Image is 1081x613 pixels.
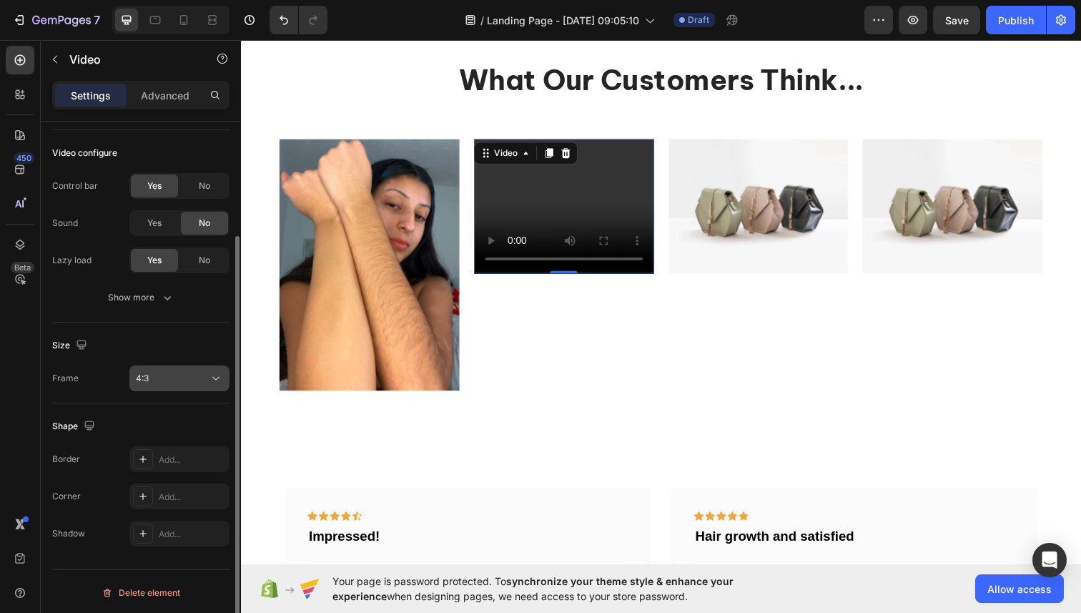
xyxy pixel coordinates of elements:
[52,336,90,355] div: Size
[52,285,229,310] button: Show more
[71,88,111,103] p: Settings
[987,582,1052,597] span: Allow access
[332,574,789,604] span: Your page is password protected. To when designing pages, we need access to your store password.
[102,584,180,602] div: Delete element
[147,217,162,230] span: Yes
[52,254,92,267] div: Lazy load
[147,180,162,192] span: Yes
[1032,543,1067,577] div: Open Intercom Messenger
[6,6,107,34] button: 7
[52,372,79,385] div: Frame
[256,110,285,123] div: Video
[52,453,80,466] div: Border
[52,147,117,160] div: Video configure
[129,366,229,391] button: 4:3
[480,13,484,28] span: /
[52,490,81,503] div: Corner
[11,262,34,273] div: Beta
[241,39,1081,564] iframe: Design area
[437,102,621,240] img: image_demo.jpg
[199,254,210,267] span: No
[159,491,226,504] div: Add...
[159,528,226,541] div: Add...
[199,180,210,192] span: No
[52,217,78,230] div: Sound
[635,102,819,240] img: image_demo.jpg
[14,152,34,164] div: 450
[94,11,100,29] p: 7
[998,13,1034,28] div: Publish
[688,14,709,26] span: Draft
[975,574,1064,603] button: Allow access
[487,13,639,28] span: Landing Page - [DATE] 09:05:10
[933,6,980,34] button: Save
[69,51,191,68] p: Video
[69,535,390,588] span: I purchase this last month and I can absolutely see a difference in pores, less hair growth plus ...
[199,217,210,230] span: No
[332,575,734,602] span: synchronize your theme style & enhance your experience
[52,180,98,192] div: Control bar
[986,6,1046,34] button: Publish
[270,6,327,34] div: Undo/Redo
[108,290,174,305] div: Show more
[159,453,226,466] div: Add...
[141,88,189,103] p: Advanced
[52,527,85,540] div: Shadow
[52,582,229,604] button: Delete element
[945,14,969,26] span: Save
[136,373,149,383] span: 4:3
[147,254,162,267] span: Yes
[69,499,394,517] p: Impressed!
[52,417,98,436] div: Shape
[464,500,626,515] strong: Hair growth and satisfied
